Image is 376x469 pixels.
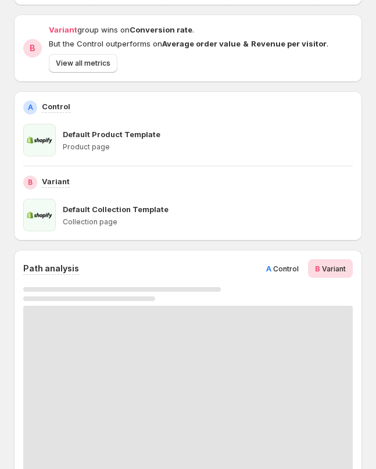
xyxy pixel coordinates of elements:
h2: B [28,178,33,187]
span: But the Control outperforms on . [49,39,328,48]
h2: B [30,42,35,54]
p: Variant [42,176,70,187]
span: Variant [49,25,77,34]
p: Default Collection Template [63,203,169,215]
span: group wins on . [49,25,194,34]
strong: & [243,39,249,48]
img: Default Product Template [23,124,56,156]
button: View all metrics [49,54,117,73]
strong: Average order value [162,39,241,48]
span: Control [273,264,299,273]
span: Variant [322,264,346,273]
h2: A [28,103,33,112]
span: B [315,264,320,273]
p: Control [42,101,70,112]
h3: Path analysis [23,263,79,274]
strong: Revenue per visitor [251,39,327,48]
p: Product page [63,142,353,152]
p: Default Product Template [63,128,160,140]
span: A [266,264,271,273]
img: Default Collection Template [23,199,56,231]
p: Collection page [63,217,353,227]
strong: Conversion rate [130,25,192,34]
span: View all metrics [56,59,110,68]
